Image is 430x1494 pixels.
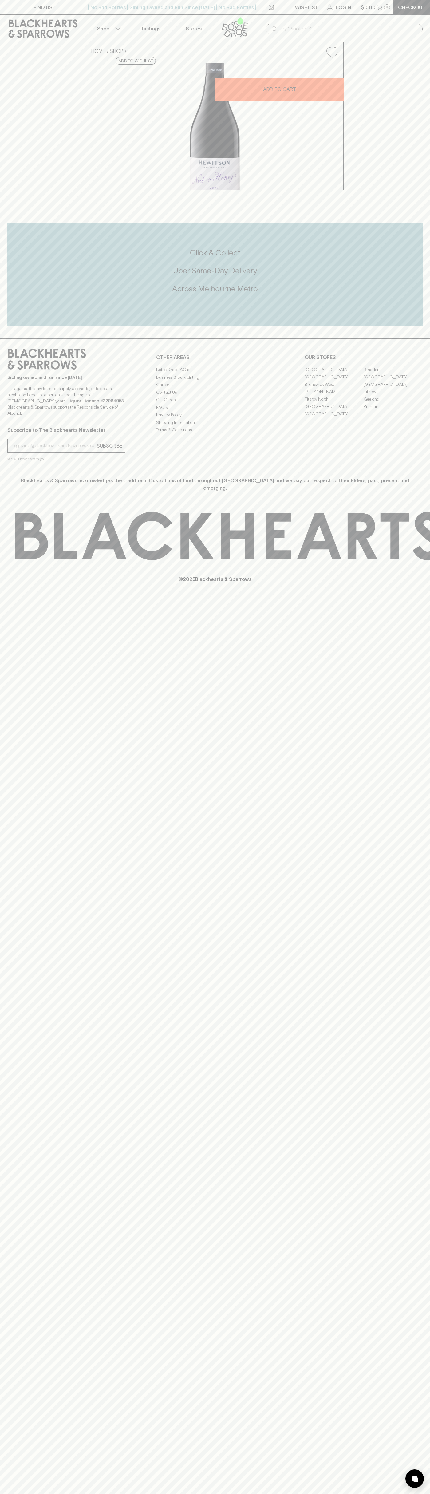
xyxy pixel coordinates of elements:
[156,366,274,373] a: Bottle Drop FAQ's
[129,15,172,42] a: Tastings
[156,389,274,396] a: Contact Us
[305,354,423,361] p: OUR STORES
[280,24,418,34] input: Try "Pinot noir"
[7,426,125,434] p: Subscribe to The Blackhearts Newsletter
[305,410,364,417] a: [GEOGRAPHIC_DATA]
[156,404,274,411] a: FAQ's
[156,354,274,361] p: OTHER AREAS
[156,426,274,434] a: Terms & Conditions
[7,223,423,326] div: Call to action block
[305,395,364,403] a: Fitzroy North
[86,63,343,190] img: 37431.png
[97,442,123,449] p: SUBSCRIBE
[361,4,376,11] p: $0.00
[305,403,364,410] a: [GEOGRAPHIC_DATA]
[172,15,215,42] a: Stores
[7,248,423,258] h5: Click & Collect
[263,85,296,93] p: ADD TO CART
[116,57,156,65] button: Add to wishlist
[364,388,423,395] a: Fitzroy
[7,374,125,381] p: Sibling owned and run since [DATE]
[398,4,426,11] p: Checkout
[305,373,364,381] a: [GEOGRAPHIC_DATA]
[364,403,423,410] a: Prahran
[12,477,418,492] p: Blackhearts & Sparrows acknowledges the traditional Custodians of land throughout [GEOGRAPHIC_DAT...
[215,78,344,101] button: ADD TO CART
[91,48,105,54] a: HOME
[12,441,94,451] input: e.g. jane@blackheartsandsparrows.com.au
[97,25,109,32] p: Shop
[305,366,364,373] a: [GEOGRAPHIC_DATA]
[7,266,423,276] h5: Uber Same-Day Delivery
[364,395,423,403] a: Geelong
[324,45,341,61] button: Add to wishlist
[156,411,274,419] a: Privacy Policy
[67,398,124,403] strong: Liquor License #32064953
[336,4,351,11] p: Login
[7,284,423,294] h5: Across Melbourne Metro
[386,6,388,9] p: 0
[110,48,123,54] a: SHOP
[364,366,423,373] a: Braddon
[156,419,274,426] a: Shipping Information
[141,25,160,32] p: Tastings
[364,381,423,388] a: [GEOGRAPHIC_DATA]
[34,4,53,11] p: FIND US
[186,25,202,32] p: Stores
[364,373,423,381] a: [GEOGRAPHIC_DATA]
[295,4,318,11] p: Wishlist
[156,396,274,404] a: Gift Cards
[305,381,364,388] a: Brunswick West
[94,439,125,452] button: SUBSCRIBE
[305,388,364,395] a: [PERSON_NAME]
[86,15,129,42] button: Shop
[412,1476,418,1482] img: bubble-icon
[156,373,274,381] a: Business & Bulk Gifting
[7,385,125,416] p: It is against the law to sell or supply alcohol to, or to obtain alcohol on behalf of a person un...
[156,381,274,389] a: Careers
[7,456,125,462] p: We will never spam you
